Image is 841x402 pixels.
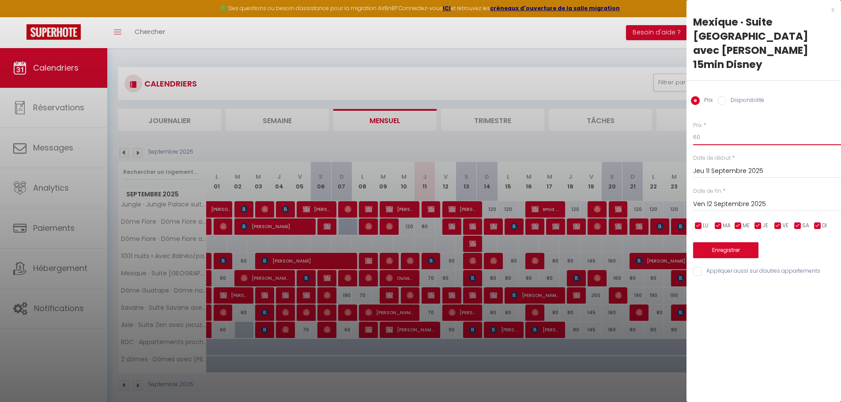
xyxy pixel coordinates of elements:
[693,154,731,162] label: Date de début
[802,222,809,230] span: SA
[782,222,788,230] span: VE
[743,222,750,230] span: ME
[703,222,709,230] span: LU
[803,362,834,395] iframe: Chat
[693,187,721,195] label: Date de fin
[822,222,827,230] span: DI
[693,242,758,258] button: Enregistrer
[693,15,834,71] div: Mexique · Suite [GEOGRAPHIC_DATA] avec [PERSON_NAME] 15min Disney
[723,222,731,230] span: MA
[762,222,768,230] span: JE
[7,4,34,30] button: Ouvrir le widget de chat LiveChat
[693,121,702,130] label: Prix
[700,96,713,106] label: Prix
[726,96,764,106] label: Disponibilité
[686,4,834,15] div: x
